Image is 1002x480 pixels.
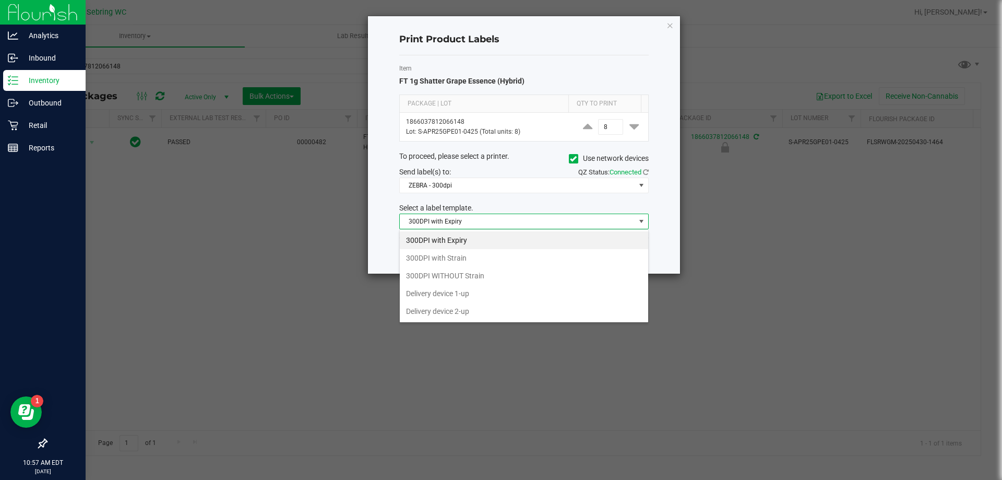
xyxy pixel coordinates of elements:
li: Delivery device 1-up [400,285,648,302]
p: 1866037812066148 [406,117,567,127]
p: Reports [18,142,81,154]
div: Select a label template. [391,203,657,214]
inline-svg: Outbound [8,98,18,108]
p: 10:57 AM EDT [5,458,81,467]
inline-svg: Reports [8,143,18,153]
h4: Print Product Labels [399,33,649,46]
iframe: Resource center unread badge [31,395,43,407]
span: FT 1g Shatter Grape Essence (Hybrid) [399,77,524,85]
li: 300DPI with Strain [400,249,648,267]
iframe: Resource center [10,396,42,428]
label: Use network devices [569,153,649,164]
p: Outbound [18,97,81,109]
p: Retail [18,119,81,132]
li: Delivery device 2-up [400,302,648,320]
p: [DATE] [5,467,81,475]
inline-svg: Analytics [8,30,18,41]
p: Lot: S-APR25GPE01-0425 (Total units: 8) [406,127,567,137]
inline-svg: Inbound [8,53,18,63]
div: To proceed, please select a printer. [391,151,657,167]
label: Item [399,64,649,73]
li: 300DPI with Expiry [400,231,648,249]
inline-svg: Retail [8,120,18,131]
span: QZ Status: [578,168,649,176]
span: 300DPI with Expiry [400,214,635,229]
p: Inventory [18,74,81,87]
inline-svg: Inventory [8,75,18,86]
th: Package | Lot [400,95,568,113]
th: Qty to Print [568,95,641,113]
span: Send label(s) to: [399,168,451,176]
p: Inbound [18,52,81,64]
p: Analytics [18,29,81,42]
span: Connected [610,168,641,176]
span: ZEBRA - 300dpi [400,178,635,193]
li: 300DPI WITHOUT Strain [400,267,648,285]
